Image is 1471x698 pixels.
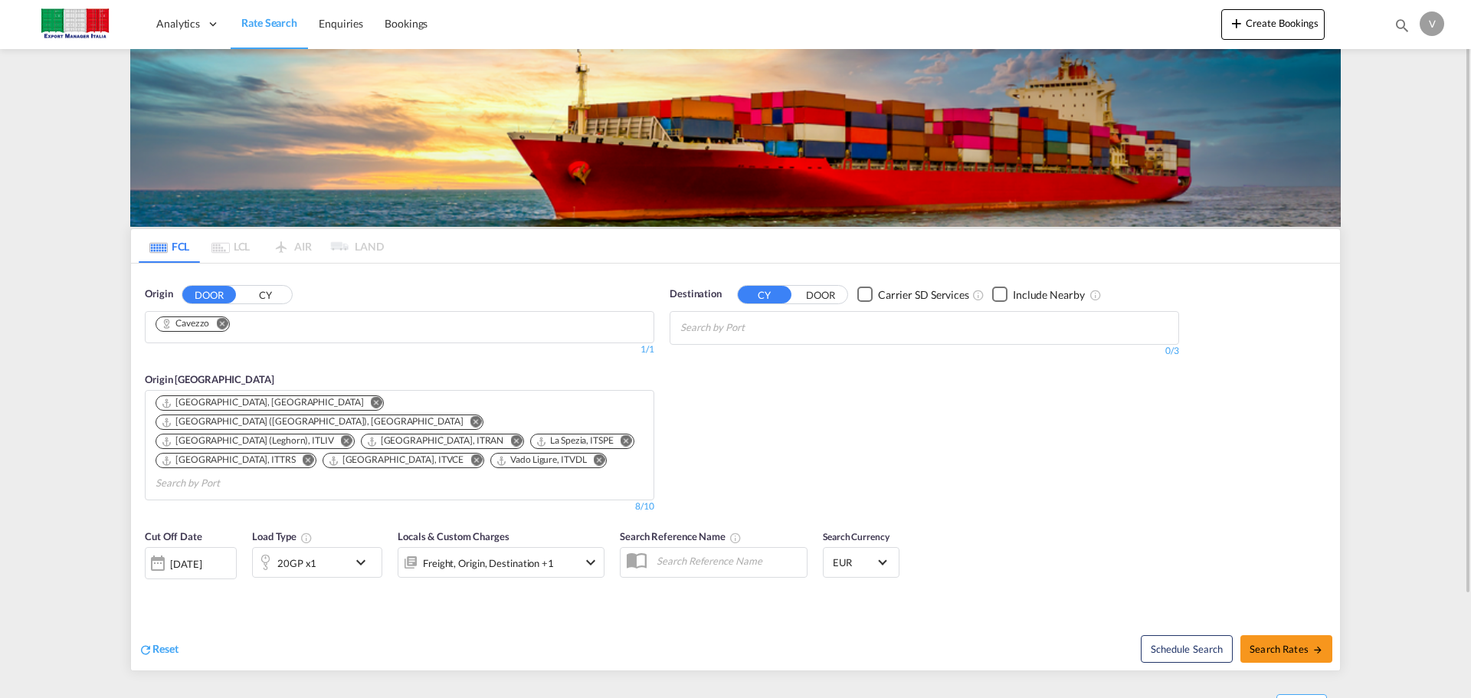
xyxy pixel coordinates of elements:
span: Origin [GEOGRAPHIC_DATA] [145,373,274,385]
div: icon-refreshReset [139,641,179,658]
button: DOOR [182,286,236,303]
div: Genova (Genoa), ITGOA [161,415,463,428]
span: Cut Off Date [145,530,202,542]
div: Press delete to remove this chip. [328,454,467,467]
span: EUR [833,555,876,569]
span: Reset [152,642,179,655]
button: Remove [500,434,523,450]
div: Vado Ligure, ITVDL [496,454,586,467]
md-checkbox: Checkbox No Ink [992,287,1085,303]
button: icon-plus 400-fgCreate Bookings [1221,9,1325,40]
md-icon: Unchecked: Search for CY (Container Yard) services for all selected carriers.Checked : Search for... [972,289,984,301]
md-pagination-wrapper: Use the left and right arrow keys to navigate between tabs [139,229,384,263]
div: Press delete to remove this chip. [161,454,299,467]
span: Locals & Custom Charges [398,530,509,542]
md-icon: icon-chevron-down [352,553,378,572]
input: Chips input. [156,471,301,496]
div: 0/3 [670,345,1179,358]
span: Origin [145,287,172,302]
md-chips-wrap: Chips container. Use arrow keys to select chips. [153,391,646,496]
div: Press delete to remove this chip. [366,434,507,447]
div: 1/1 [145,343,654,356]
div: Press delete to remove this chip. [536,434,616,447]
div: Press delete to remove this chip. [496,454,589,467]
span: Rate Search [241,16,297,29]
md-chips-wrap: Chips container with autocompletion. Enter the text area, type text to search, and then use the u... [678,312,832,340]
button: Remove [293,454,316,469]
span: Bookings [385,17,428,30]
button: Remove [460,415,483,431]
md-icon: icon-information-outline [300,532,313,544]
div: Press delete to remove this chip. [161,415,466,428]
button: Remove [360,396,383,411]
button: Remove [611,434,634,450]
span: Enquiries [319,17,363,30]
div: Include Nearby [1013,287,1085,303]
span: Load Type [252,530,313,542]
md-icon: icon-chevron-down [582,553,600,572]
md-icon: icon-magnify [1394,17,1410,34]
button: Search Ratesicon-arrow-right [1240,635,1332,663]
div: V [1420,11,1444,36]
div: Trieste, ITTRS [161,454,296,467]
md-checkbox: Checkbox No Ink [857,287,969,303]
div: icon-magnify [1394,17,1410,40]
button: Note: By default Schedule search will only considerorigin ports, destination ports and cut off da... [1141,635,1233,663]
button: CY [238,286,292,303]
md-icon: Unchecked: Ignores neighbouring ports when fetching rates.Checked : Includes neighbouring ports w... [1089,289,1102,301]
span: Analytics [156,16,200,31]
md-chips-wrap: Chips container. Use arrow keys to select chips. [153,312,242,339]
span: Search Rates [1250,643,1323,655]
span: Search Reference Name [620,530,742,542]
div: Ravenna, ITRAN [366,434,504,447]
div: Carrier SD Services [878,287,969,303]
div: La Spezia, ITSPE [536,434,613,447]
md-tab-item: FCL [139,229,200,263]
div: Livorno (Leghorn), ITLIV [161,434,334,447]
div: Press delete to remove this chip. [161,434,337,447]
div: Press delete to remove this chip. [161,396,366,409]
div: Cavezzo [161,317,209,330]
button: DOOR [794,286,847,303]
div: 8/10 [635,500,654,513]
div: Freight Origin Destination Factory Stuffingicon-chevron-down [398,547,604,578]
md-icon: icon-arrow-right [1312,644,1323,655]
div: Freight Origin Destination Factory Stuffing [423,552,554,574]
md-icon: Your search will be saved by the below given name [729,532,742,544]
md-icon: icon-plus 400-fg [1227,14,1246,32]
div: Venezia, ITVCE [328,454,464,467]
button: Remove [331,434,354,450]
md-datepicker: Select [145,577,156,598]
md-select: Select Currency: € EUREuro [831,551,891,573]
button: Remove [583,454,606,469]
img: 51022700b14f11efa3148557e262d94e.jpg [23,7,126,41]
div: Press delete to remove this chip. [161,317,212,330]
button: Remove [206,317,229,333]
div: OriginDOOR CY Chips container. Use arrow keys to select chips.1/1Origin [GEOGRAPHIC_DATA] Chips c... [131,264,1340,670]
span: Search Currency [823,531,889,542]
input: Chips input. [680,316,826,340]
div: [DATE] [145,547,237,579]
img: LCL+%26+FCL+BACKGROUND.png [130,49,1341,227]
div: 20GP x1icon-chevron-down [252,547,382,578]
div: [DATE] [170,557,201,571]
input: Search Reference Name [649,549,807,572]
md-icon: icon-refresh [139,643,152,657]
button: CY [738,286,791,303]
div: Ancona, ITAOI [161,396,363,409]
button: Remove [460,454,483,469]
div: 20GP x1 [277,552,316,574]
span: Destination [670,287,722,302]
